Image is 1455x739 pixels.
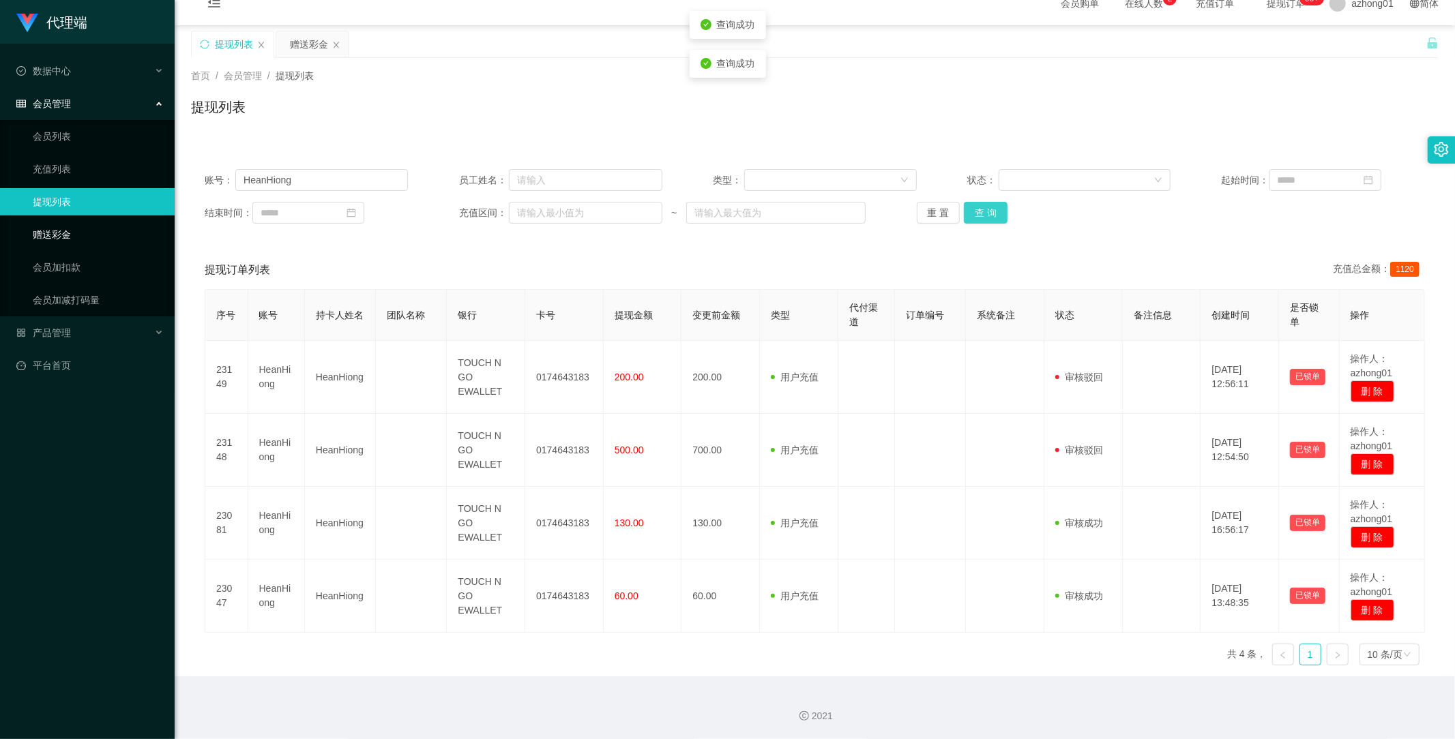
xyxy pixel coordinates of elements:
a: 1 [1300,644,1321,665]
td: [DATE] 12:54:50 [1201,414,1279,487]
td: [DATE] 12:56:11 [1201,341,1279,414]
input: 请输入 [509,169,662,191]
i: 图标: down [900,176,909,185]
span: 结束时间： [205,206,252,220]
span: 会员管理 [16,98,71,109]
span: 查询成功 [717,58,755,69]
a: 会员加扣款 [33,254,164,281]
i: 图标: appstore-o [16,328,26,337]
span: 提现金额 [615,310,653,320]
i: 图标: calendar [1364,175,1373,185]
span: 200.00 [615,372,644,382]
div: 赠送彩金 [290,31,328,57]
span: 用户充值 [771,372,819,382]
span: 类型 [771,310,790,320]
span: 持卡人姓名 [316,310,364,320]
span: 类型： [713,173,744,187]
span: 会员管理 [224,70,262,81]
td: TOUCH N GO EWALLET [447,560,525,633]
button: 删 除 [1351,453,1394,475]
span: 提现订单列表 [205,262,270,278]
span: 首页 [191,70,210,81]
span: 银行 [458,310,477,320]
i: 图标: sync [200,40,209,49]
td: 200.00 [681,341,760,414]
a: 赠送彩金 [33,221,164,248]
span: 订单编号 [906,310,944,320]
button: 已锁单 [1290,515,1325,531]
span: 状态： [967,173,999,187]
a: 会员列表 [33,123,164,150]
span: 是否锁单 [1290,302,1319,327]
span: / [267,70,270,81]
span: 审核成功 [1055,590,1103,601]
li: 共 4 条， [1227,644,1267,665]
i: 图标: table [16,99,26,108]
button: 删 除 [1351,526,1394,548]
button: 已锁单 [1290,442,1325,458]
td: 0174643183 [525,414,604,487]
li: 1 [1299,644,1321,665]
span: 操作 [1351,310,1370,320]
span: 创建时间 [1211,310,1250,320]
h1: 提现列表 [191,97,246,117]
button: 已锁单 [1290,588,1325,604]
span: 用户充值 [771,590,819,601]
span: 数据中心 [16,65,71,76]
span: 1120 [1390,262,1420,277]
i: 图标: unlock [1426,37,1439,49]
a: 会员加减打码量 [33,286,164,314]
td: 23047 [205,560,248,633]
span: 提现列表 [276,70,314,81]
span: 状态 [1055,310,1074,320]
span: 用户充值 [771,444,819,455]
span: 60.00 [615,590,638,601]
i: 图标: setting [1434,142,1449,157]
td: TOUCH N GO EWALLET [447,414,525,487]
td: TOUCH N GO EWALLET [447,341,525,414]
div: 10 条/页 [1368,644,1402,665]
i: 图标: close [332,41,340,49]
span: 查询成功 [717,19,755,30]
td: 130.00 [681,487,760,560]
span: 审核成功 [1055,517,1103,528]
span: 产品管理 [16,327,71,338]
td: HeanHiong [305,487,376,560]
i: 图标: down [1154,176,1162,185]
span: 系统备注 [977,310,1015,320]
span: ~ [662,206,686,220]
span: 审核驳回 [1055,372,1103,382]
td: HeanHiong [248,341,305,414]
td: [DATE] 13:48:35 [1201,560,1279,633]
td: HeanHiong [305,414,376,487]
button: 删 除 [1351,380,1394,402]
td: [DATE] 16:56:17 [1201,487,1279,560]
td: HeanHiong [248,414,305,487]
input: 请输入最小值为 [509,202,662,224]
i: 图标: down [1403,650,1411,660]
span: 员工姓名： [459,173,509,187]
span: 序号 [216,310,235,320]
td: 23148 [205,414,248,487]
a: 图标: dashboard平台首页 [16,352,164,379]
td: 0174643183 [525,341,604,414]
span: / [216,70,218,81]
span: 代付渠道 [849,302,878,327]
span: 变更前金额 [692,310,740,320]
td: 0174643183 [525,487,604,560]
h1: 代理端 [46,1,87,44]
span: 操作人：azhong01 [1351,572,1393,597]
span: 操作人：azhong01 [1351,499,1393,524]
span: 账号： [205,173,235,187]
div: 2021 [186,709,1444,723]
td: 23149 [205,341,248,414]
i: 图标: right [1334,651,1342,659]
td: HeanHiong [305,341,376,414]
li: 上一页 [1272,644,1294,665]
span: 操作人：azhong01 [1351,353,1393,378]
td: TOUCH N GO EWALLET [447,487,525,560]
button: 删 除 [1351,599,1394,621]
a: 提现列表 [33,188,164,215]
i: icon: check-circle [701,58,711,69]
span: 充值区间： [459,206,509,220]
